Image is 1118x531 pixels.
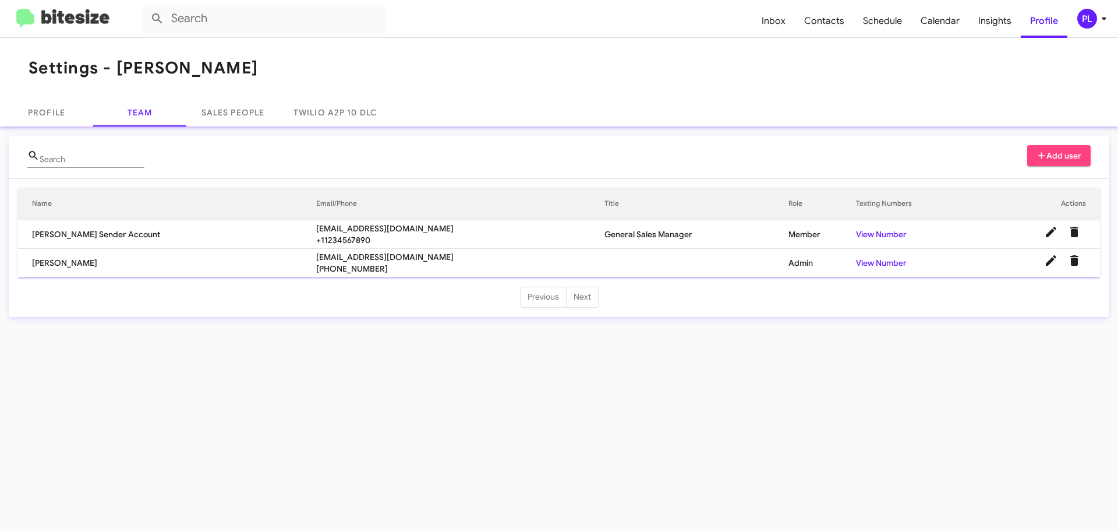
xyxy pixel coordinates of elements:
[1021,4,1067,38] a: Profile
[316,263,604,275] span: [PHONE_NUMBER]
[788,188,855,220] th: Role
[1027,145,1091,166] button: Add user
[788,249,855,277] td: Admin
[279,99,391,126] a: Twilio A2P 10 DLC
[316,188,604,220] th: Email/Phone
[604,220,789,249] td: General Sales Manager
[788,220,855,249] td: Member
[1067,9,1105,29] button: PL
[316,234,604,246] span: +11234567890
[18,188,316,220] th: Name
[856,188,973,220] th: Texting Numbers
[1063,220,1086,244] button: Delete User
[854,4,911,38] a: Schedule
[93,99,186,126] a: Team
[752,4,795,38] a: Inbox
[604,188,789,220] th: Title
[911,4,969,38] a: Calendar
[973,188,1100,220] th: Actions
[40,155,144,164] input: Name or Email
[29,59,258,78] h1: Settings - [PERSON_NAME]
[18,249,316,277] td: [PERSON_NAME]
[1036,145,1082,166] span: Add user
[141,5,385,33] input: Search
[316,251,604,263] span: [EMAIL_ADDRESS][DOMAIN_NAME]
[856,229,907,240] a: View Number
[316,223,604,234] span: [EMAIL_ADDRESS][DOMAIN_NAME]
[969,4,1021,38] a: Insights
[795,4,854,38] a: Contacts
[856,258,907,268] a: View Number
[1077,9,1097,29] div: PL
[186,99,279,126] a: Sales People
[18,220,316,249] td: [PERSON_NAME] Sender Account
[1063,249,1086,272] button: Delete User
